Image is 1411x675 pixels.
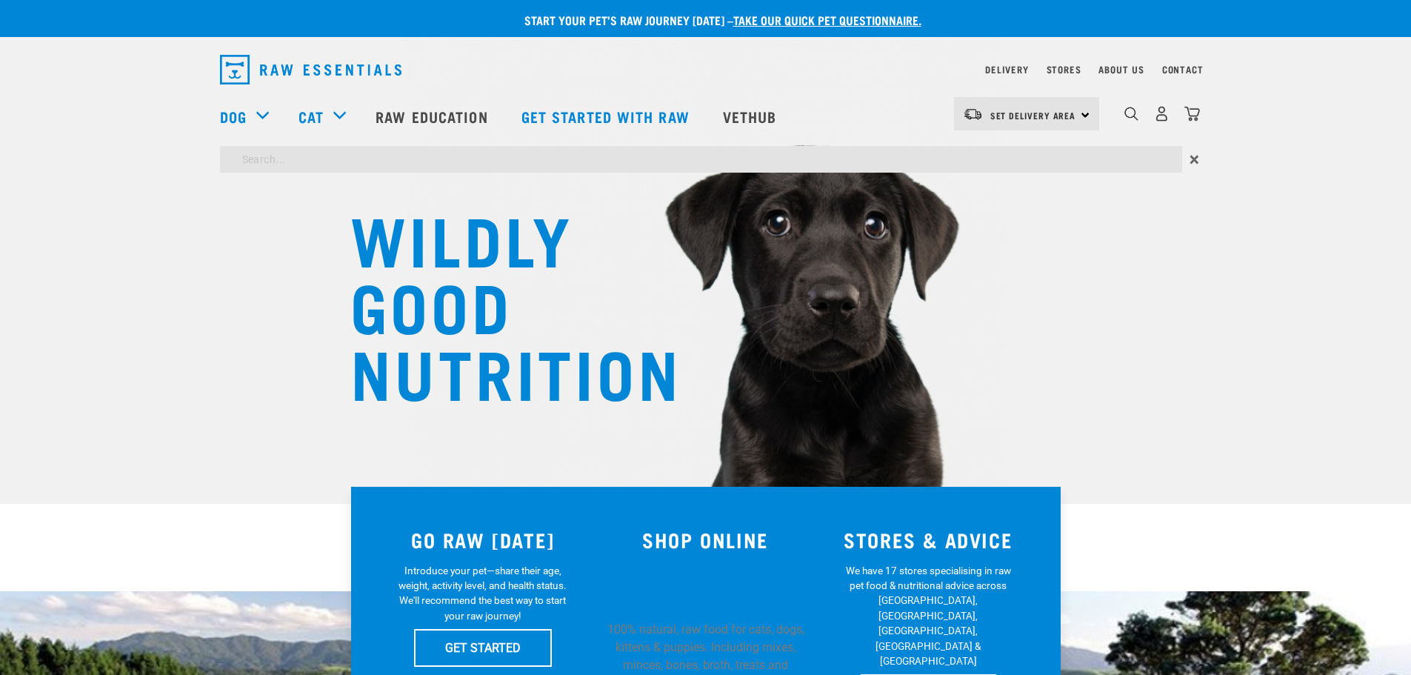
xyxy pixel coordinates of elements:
a: Contact [1162,67,1204,72]
a: Stores [1047,67,1081,72]
h1: WILDLY GOOD NUTRITION [350,204,647,404]
img: user.png [1154,106,1170,122]
img: Raw Essentials Logo [220,55,401,84]
h3: STORES & ADVICE [826,528,1031,551]
p: Introduce your pet—share their age, weight, activity level, and health status. We'll recommend th... [396,563,570,624]
img: home-icon-1@2x.png [1124,107,1138,121]
a: take our quick pet questionnaire. [733,16,921,23]
a: Get started with Raw [507,87,708,146]
h3: SHOP ONLINE [603,528,808,551]
a: Raw Education [361,87,506,146]
a: Dog [220,105,247,127]
input: Search... [220,146,1182,173]
img: van-moving.png [963,107,983,121]
img: home-icon@2x.png [1184,106,1200,122]
a: GET STARTED [414,629,552,666]
a: Cat [298,105,324,127]
a: Vethub [708,87,795,146]
span: Set Delivery Area [990,113,1076,118]
span: × [1190,146,1199,173]
nav: dropdown navigation [208,49,1204,90]
a: Delivery [985,67,1028,72]
a: About Us [1098,67,1144,72]
h3: GO RAW [DATE] [381,528,586,551]
p: We have 17 stores specialising in raw pet food & nutritional advice across [GEOGRAPHIC_DATA], [GE... [841,563,1015,669]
